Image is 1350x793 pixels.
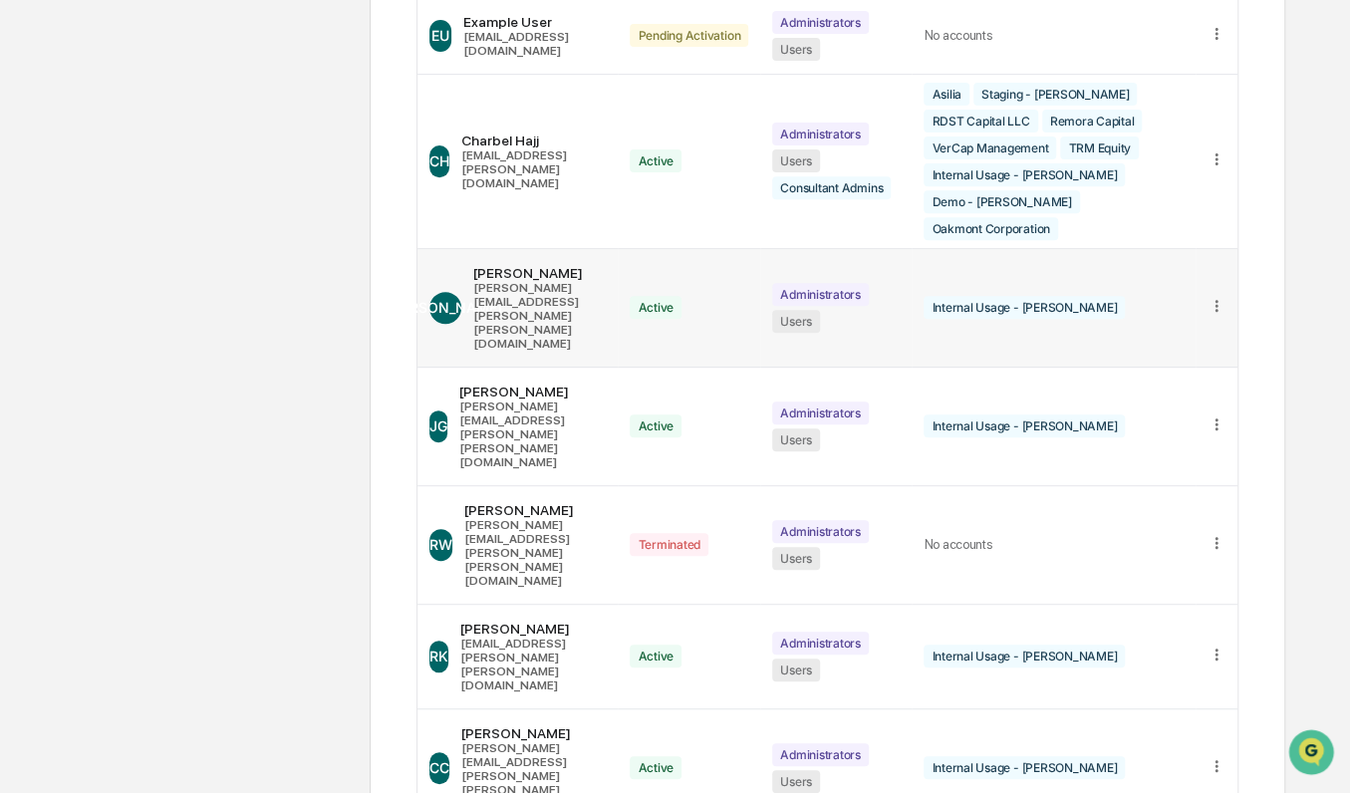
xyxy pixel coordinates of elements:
img: 1746055101610-c473b297-6a78-478c-a979-82029cc54cd1 [20,152,56,188]
span: [DATE] [176,271,217,287]
div: Administrators [772,11,869,34]
span: RK [429,648,448,664]
div: Start new chat [90,152,327,172]
div: [PERSON_NAME] [459,384,607,399]
div: Internal Usage - [PERSON_NAME] [924,414,1125,437]
div: [PERSON_NAME][EMAIL_ADDRESS][PERSON_NAME][PERSON_NAME][DOMAIN_NAME] [464,518,607,588]
span: CC [429,759,449,776]
div: Example User [463,14,606,30]
span: CH [429,152,449,169]
div: Active [630,149,681,172]
div: No accounts [924,28,1183,43]
div: [PERSON_NAME] [461,725,607,741]
div: Terminated [630,533,708,556]
div: TRM Equity [1060,136,1139,159]
p: How can we help? [20,42,363,74]
span: JG [429,417,447,434]
div: Users [772,310,820,333]
div: Users [772,547,820,570]
button: See all [309,217,363,241]
div: 🔎 [20,394,36,409]
a: Powered byPylon [140,439,241,455]
div: Charbel Hajj [461,132,607,148]
span: [PERSON_NAME] [388,299,502,316]
img: 1746055101610-c473b297-6a78-478c-a979-82029cc54cd1 [40,272,56,288]
button: Start new chat [339,158,363,182]
div: Past conversations [20,221,134,237]
div: 🗄️ [144,356,160,372]
div: Internal Usage - [PERSON_NAME] [924,163,1125,186]
div: Oakmont Corporation [924,217,1057,240]
div: [PERSON_NAME] [473,265,607,281]
div: Active [630,756,681,779]
div: [EMAIL_ADDRESS][PERSON_NAME][PERSON_NAME][DOMAIN_NAME] [460,637,607,692]
div: 🖐️ [20,356,36,372]
div: Users [772,659,820,681]
div: Administrators [772,401,869,424]
span: • [165,271,172,287]
iframe: Open customer support [1286,727,1340,781]
div: [PERSON_NAME] [464,502,607,518]
div: Users [772,38,820,61]
div: Active [630,414,681,437]
div: Demo - [PERSON_NAME] [924,190,1079,213]
div: [EMAIL_ADDRESS][PERSON_NAME][DOMAIN_NAME] [461,148,607,190]
div: [PERSON_NAME][EMAIL_ADDRESS][PERSON_NAME][PERSON_NAME][DOMAIN_NAME] [473,281,607,351]
span: RW [429,536,452,553]
div: Staging - [PERSON_NAME] [973,83,1137,106]
div: No accounts [924,537,1183,552]
div: RDST Capital LLC [924,110,1037,132]
div: Administrators [772,743,869,766]
span: Preclearance [40,354,129,374]
div: [PERSON_NAME] [460,621,607,637]
span: Data Lookup [40,392,126,411]
img: Jack Rasmussen [20,252,52,284]
div: Internal Usage - [PERSON_NAME] [924,756,1125,779]
a: 🗄️Attestations [136,346,255,382]
div: Pending Activation [630,24,748,47]
span: Pylon [198,440,241,455]
div: Users [772,149,820,172]
div: Administrators [772,632,869,655]
a: 🔎Data Lookup [12,384,134,419]
div: Asilia [924,83,969,106]
div: We're available if you need us! [90,172,274,188]
div: Active [630,296,681,319]
div: Internal Usage - [PERSON_NAME] [924,645,1125,667]
div: Consultant Admins [772,176,891,199]
div: Active [630,645,681,667]
div: Administrators [772,520,869,543]
div: [EMAIL_ADDRESS][DOMAIN_NAME] [463,30,606,58]
div: Administrators [772,283,869,306]
span: [PERSON_NAME] [62,271,161,287]
div: VerCap Management [924,136,1056,159]
span: EU [431,27,449,44]
div: Administrators [772,123,869,145]
div: Internal Usage - [PERSON_NAME] [924,296,1125,319]
div: [PERSON_NAME][EMAIL_ADDRESS][PERSON_NAME][PERSON_NAME][DOMAIN_NAME] [459,399,607,469]
span: Attestations [164,354,247,374]
div: Remora Capital [1042,110,1143,132]
div: Users [772,428,820,451]
img: 8933085812038_c878075ebb4cc5468115_72.jpg [42,152,78,188]
div: Users [772,770,820,793]
a: 🖐️Preclearance [12,346,136,382]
